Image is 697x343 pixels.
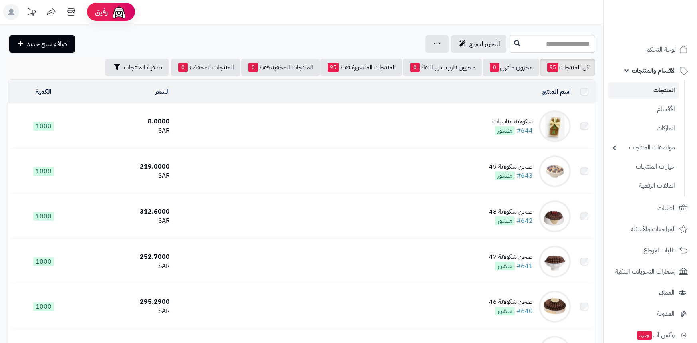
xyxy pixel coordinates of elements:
[328,63,339,72] span: 95
[637,331,652,340] span: جديد
[403,59,482,76] a: مخزون قارب على النفاذ0
[82,297,170,307] div: 295.2900
[489,162,533,171] div: صحن شكولاتة 49
[82,307,170,316] div: SAR
[95,7,108,17] span: رفيق
[516,261,533,271] a: #641
[248,63,258,72] span: 0
[171,59,240,76] a: المنتجات المخفضة0
[155,87,170,97] a: السعر
[410,63,420,72] span: 0
[9,35,75,53] a: اضافة منتج جديد
[547,63,558,72] span: 95
[632,65,676,76] span: الأقسام والمنتجات
[320,59,402,76] a: المنتجات المنشورة فقط95
[82,252,170,262] div: 252.7000
[492,117,533,126] div: شكولاتة مناسبات
[82,126,170,135] div: SAR
[657,202,676,214] span: الطلبات
[539,155,571,187] img: صحن شكولاتة 49
[105,59,169,76] button: تصفية المنتجات
[615,266,676,277] span: إشعارات التحويلات البنكية
[608,262,692,281] a: إشعارات التحويلات البنكية
[542,87,571,97] a: اسم المنتج
[82,262,170,271] div: SAR
[33,302,54,311] span: 1000
[657,308,675,319] span: المدونة
[36,87,52,97] a: الكمية
[241,59,320,76] a: المنتجات المخفية فقط0
[539,110,571,142] img: شكولاتة مناسبات
[516,126,533,135] a: #644
[608,139,679,156] a: مواصفات المنتجات
[608,101,679,118] a: الأقسام
[82,216,170,226] div: SAR
[111,4,127,20] img: ai-face.png
[631,224,676,235] span: المراجعات والأسئلة
[33,257,54,266] span: 1000
[608,40,692,59] a: لوحة التحكم
[608,177,679,194] a: الملفات الرقمية
[27,39,69,49] span: اضافة منتج جديد
[495,126,515,135] span: منشور
[21,4,41,22] a: تحديثات المنصة
[608,220,692,239] a: المراجعات والأسئلة
[643,20,689,36] img: logo-2.png
[178,63,188,72] span: 0
[608,241,692,260] a: طلبات الإرجاع
[540,59,595,76] a: كل المنتجات95
[33,212,54,221] span: 1000
[451,35,506,53] a: التحرير لسريع
[483,59,539,76] a: مخزون منتهي0
[495,307,515,315] span: منشور
[608,304,692,323] a: المدونة
[82,162,170,171] div: 219.0000
[608,283,692,302] a: العملاء
[608,120,679,137] a: الماركات
[489,252,533,262] div: صحن شكولاتة 47
[643,245,676,256] span: طلبات الإرجاع
[539,200,571,232] img: صحن شكولاتة 48
[495,262,515,270] span: منشور
[82,207,170,216] div: 312.6000
[469,39,500,49] span: التحرير لسريع
[82,171,170,180] div: SAR
[516,171,533,180] a: #643
[495,171,515,180] span: منشور
[516,216,533,226] a: #642
[516,306,533,316] a: #640
[124,63,162,72] span: تصفية المنتجات
[636,329,675,341] span: وآتس آب
[495,216,515,225] span: منشور
[608,198,692,218] a: الطلبات
[33,122,54,131] span: 1000
[82,117,170,126] div: 8.0000
[608,82,679,99] a: المنتجات
[489,297,533,307] div: صحن شكولاتة 46
[659,287,675,298] span: العملاء
[608,158,679,175] a: خيارات المنتجات
[539,291,571,323] img: صحن شكولاتة 46
[33,167,54,176] span: 1000
[490,63,499,72] span: 0
[489,207,533,216] div: صحن شكولاتة 48
[539,246,571,278] img: صحن شكولاتة 47
[646,44,676,55] span: لوحة التحكم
